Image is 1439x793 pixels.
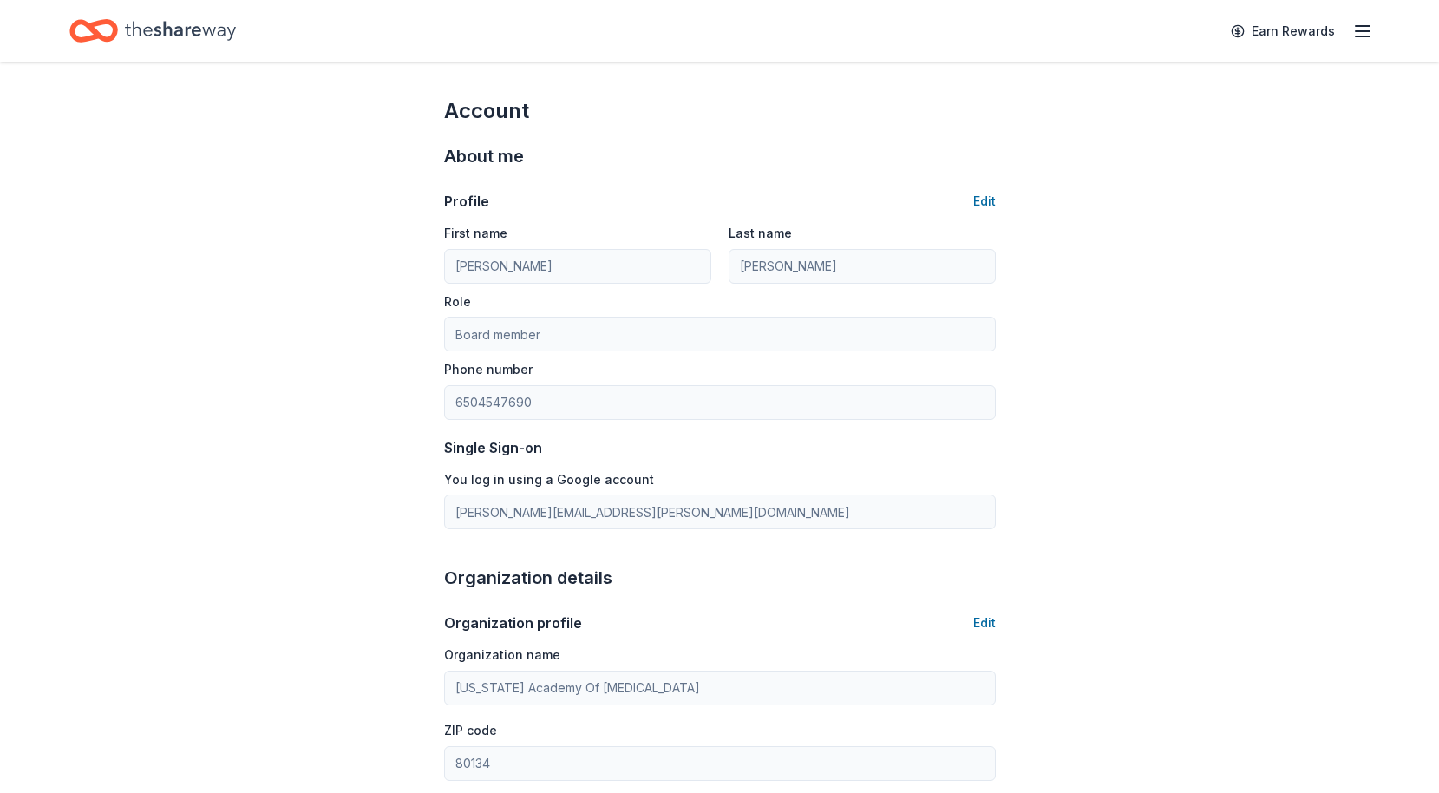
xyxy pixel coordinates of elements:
[973,613,996,633] button: Edit
[444,293,471,311] label: Role
[444,564,996,592] div: Organization details
[444,225,507,242] label: First name
[973,191,996,212] button: Edit
[444,437,996,458] div: Single Sign-on
[444,613,582,633] div: Organization profile
[69,10,236,51] a: Home
[444,361,533,378] label: Phone number
[444,97,996,125] div: Account
[444,471,654,488] label: You log in using a Google account
[444,746,996,781] input: 12345 (U.S. only)
[444,142,996,170] div: About me
[1220,16,1345,47] a: Earn Rewards
[444,646,560,664] label: Organization name
[444,191,489,212] div: Profile
[444,722,497,739] label: ZIP code
[729,225,792,242] label: Last name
